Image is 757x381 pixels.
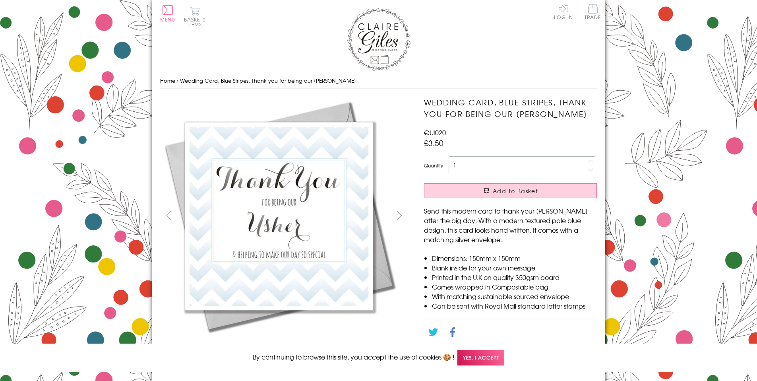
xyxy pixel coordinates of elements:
[493,187,538,195] span: Add to Basket
[424,137,443,148] span: £3.50
[160,77,175,84] a: Home
[432,253,597,263] li: Dimensions: 150mm x 150mm
[160,5,176,22] button: Menu
[432,282,597,292] li: Comes wrapped in Compostable bag
[160,97,399,335] img: Wedding Card, Blue Stripes, Thank you for being our Usher
[432,301,597,311] li: Can be sent with Royal Mail standard letter stamps
[390,206,408,224] button: next
[457,350,504,365] span: Yes, I accept
[424,162,443,169] label: Quantity
[180,77,356,84] span: Wedding Card, Blue Stripes, Thank you for being our [PERSON_NAME]
[160,16,176,23] span: Menu
[424,183,597,198] button: Add to Basket
[160,206,178,224] button: prev
[188,16,206,28] span: 0 items
[184,6,206,27] button: Basket0 items
[424,97,597,120] h1: Wedding Card, Blue Stripes, Thank you for being our [PERSON_NAME]
[585,4,601,19] span: Trade
[347,8,410,71] img: Claire Giles Greetings Cards
[432,292,597,301] li: With matching sustainable sourced envelope
[424,206,597,244] p: Send this modern card to thank your [PERSON_NAME] after the big day. With a modern textured pale ...
[432,272,597,282] li: Printed in the U.K on quality 350gsm board
[585,4,601,21] a: Trade
[424,128,446,137] span: QUI020
[554,4,573,19] a: Log In
[160,73,597,89] nav: breadcrumbs
[432,263,597,272] li: Blank inside for your own message
[177,77,178,84] span: ›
